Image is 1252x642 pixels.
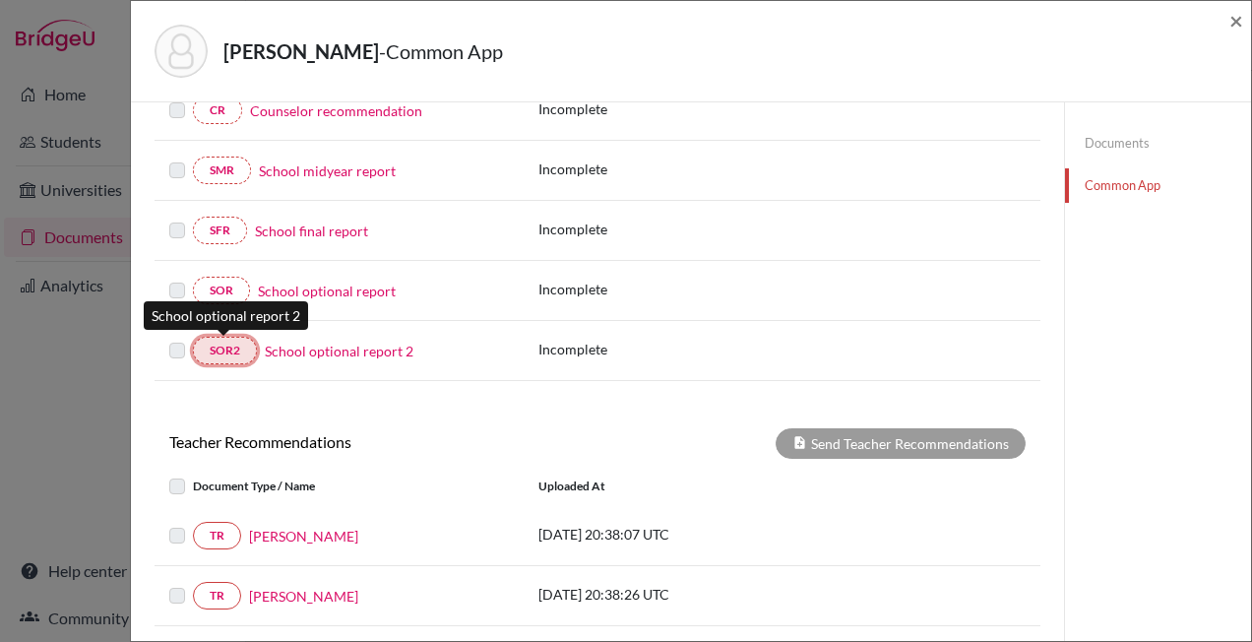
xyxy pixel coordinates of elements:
[265,341,413,361] a: School optional report 2
[193,217,247,244] a: SFR
[223,39,379,63] strong: [PERSON_NAME]
[249,526,358,546] a: [PERSON_NAME]
[250,100,422,121] a: Counselor recommendation
[538,339,741,359] p: Incomplete
[258,281,396,301] a: School optional report
[538,98,741,119] p: Incomplete
[144,301,308,330] div: School optional report 2
[1065,126,1251,160] a: Documents
[193,337,257,364] a: SOR2
[193,157,251,184] a: SMR
[193,582,241,610] a: TR
[255,221,368,241] a: School final report
[193,522,241,549] a: TR
[776,428,1026,459] div: Send Teacher Recommendations
[538,279,741,299] p: Incomplete
[1229,6,1243,34] span: ×
[249,586,358,607] a: [PERSON_NAME]
[155,475,524,498] div: Document Type / Name
[538,159,741,179] p: Incomplete
[155,432,597,451] h6: Teacher Recommendations
[193,277,250,304] a: SOR
[1065,168,1251,203] a: Common App
[1229,9,1243,32] button: Close
[193,96,242,124] a: CR
[538,219,741,239] p: Incomplete
[538,584,804,605] p: [DATE] 20:38:26 UTC
[379,39,503,63] span: - Common App
[538,524,804,545] p: [DATE] 20:38:07 UTC
[524,475,819,498] div: Uploaded at
[259,160,396,181] a: School midyear report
